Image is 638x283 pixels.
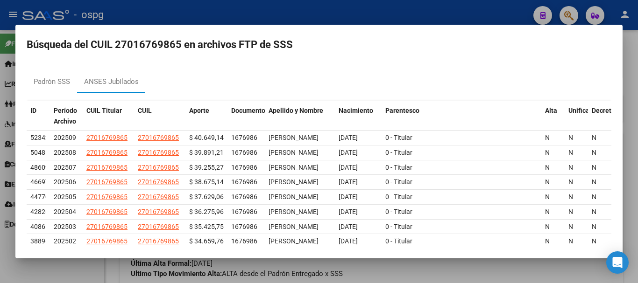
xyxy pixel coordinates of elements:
span: GALARZA RESTITUTA [269,149,319,156]
span: N [568,223,573,230]
span: 202504 [54,208,76,215]
span: GALARZA RESTITUTA [269,134,319,141]
span: 40865 [30,223,49,230]
span: [DATE] [339,164,358,171]
datatable-header-cell: Período Archivo [50,101,83,131]
span: 27016769865 [86,237,128,245]
span: 1676986 [231,134,257,141]
span: $ 39.891,21 [189,149,224,156]
span: N [545,237,550,245]
span: 44770 [30,193,49,200]
span: N [592,237,596,245]
span: GALARZA RESTITUTA [269,164,319,171]
datatable-header-cell: Nacimiento [335,101,382,131]
span: GALARZA RESTITUTA [269,223,319,230]
span: 0 - Titular [385,178,412,186]
span: $ 35.425,75 [189,223,224,230]
span: 27016769865 [86,164,128,171]
span: 38896 [30,237,49,245]
span: N [545,134,550,141]
span: N [592,223,596,230]
datatable-header-cell: Unificacion [565,101,588,131]
span: N [545,193,550,200]
span: 202506 [54,178,76,186]
span: 0 - Titular [385,237,412,245]
span: N [545,178,550,186]
span: CUIL Titular [86,107,122,114]
span: 52342 [30,134,49,141]
span: 1676986 [231,178,257,186]
span: 1676986 [231,223,257,230]
span: N [568,134,573,141]
span: N [592,193,596,200]
span: 202509 [54,134,76,141]
span: 48609 [30,164,49,171]
span: 0 - Titular [385,193,412,200]
span: Período Archivo [54,107,77,125]
datatable-header-cell: Documento [227,101,265,131]
span: 0 - Titular [385,134,412,141]
span: N [568,237,573,245]
span: N [545,149,550,156]
span: 27016769865 [138,208,179,215]
datatable-header-cell: CUIL [134,101,185,131]
span: $ 38.675,14 [189,178,224,186]
span: N [592,149,596,156]
span: N [592,164,596,171]
span: $ 40.649,14 [189,134,224,141]
span: 27016769865 [138,237,179,245]
span: 27016769865 [86,149,128,156]
span: 0 - Titular [385,223,412,230]
span: 1676986 [231,237,257,245]
span: $ 34.659,76 [189,237,224,245]
span: N [568,193,573,200]
span: 0 - Titular [385,149,412,156]
span: 27016769865 [86,178,128,186]
span: ID [30,107,36,114]
span: Aporte [189,107,209,114]
span: 46697 [30,178,49,186]
span: 27016769865 [138,223,179,230]
span: 27016769865 [138,164,179,171]
datatable-header-cell: Aporte [185,101,227,131]
span: 27016769865 [86,134,128,141]
span: 27016769865 [138,149,179,156]
span: 27016769865 [86,223,128,230]
span: N [545,223,550,230]
span: [DATE] [339,223,358,230]
span: [DATE] [339,193,358,200]
span: 27016769865 [86,193,128,200]
span: GALARZA RESTITUTA [269,237,319,245]
span: 0 - Titular [385,164,412,171]
span: Decreto [592,107,615,114]
span: 202508 [54,149,76,156]
span: 1676986 [231,149,257,156]
span: 1676986 [231,164,257,171]
span: Nacimiento [339,107,373,114]
datatable-header-cell: Decreto [588,101,611,131]
span: 42826 [30,208,49,215]
span: [DATE] [339,178,358,186]
span: N [545,208,550,215]
div: Padrón SSS [34,76,70,87]
span: 27016769865 [138,178,179,186]
h2: Búsqueda del CUIL 27016769865 en archivos FTP de SSS [27,36,611,54]
span: 202507 [54,164,76,171]
span: CUIL [138,107,152,114]
span: 50485 [30,149,49,156]
span: N [568,164,573,171]
span: 1676986 [231,193,257,200]
span: [DATE] [339,208,358,215]
span: 27016769865 [138,193,179,200]
span: N [568,208,573,215]
datatable-header-cell: Alta [541,101,565,131]
span: GALARZA RESTITUTA [269,193,319,200]
span: N [545,164,550,171]
span: 27016769865 [86,208,128,215]
span: [DATE] [339,134,358,141]
span: 202502 [54,237,76,245]
span: GALARZA RESTITUTA [269,208,319,215]
span: Unificacion [568,107,602,114]
div: ANSES Jubilados [84,76,139,87]
span: $ 39.255,27 [189,164,224,171]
